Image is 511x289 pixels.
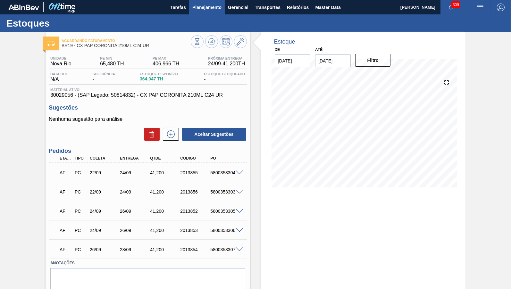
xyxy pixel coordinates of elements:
div: Pedido de Compra [73,189,88,194]
input: dd/mm/yyyy [315,54,351,67]
span: Master Data [315,4,340,11]
span: PE MAX [153,56,179,60]
div: Tipo [73,156,88,161]
span: Material ativo [50,88,245,92]
div: 24/09/2025 [118,189,152,194]
div: Aguardando Faturamento [58,243,73,257]
div: Aguardando Faturamento [58,223,73,237]
span: 406,966 TH [153,61,179,67]
p: AF [60,247,71,252]
span: Suficiência [93,72,115,76]
span: Aguardando Faturamento [62,39,191,43]
div: Pedido de Compra [73,209,88,214]
span: Estoque Disponível [140,72,179,76]
h3: Sugestões [49,104,247,111]
span: Data out [50,72,68,76]
p: Nenhuma sugestão para análise [49,116,247,122]
div: Código [179,156,212,161]
div: Entrega [118,156,152,161]
button: Atualizar Gráfico [205,35,218,48]
div: - [202,72,247,82]
div: 26/09/2025 [88,247,121,252]
div: 24/09/2025 [118,170,152,175]
div: 2013854 [179,247,212,252]
span: Nova Rio [50,61,71,67]
div: 22/09/2025 [88,170,121,175]
button: Visão Geral dos Estoques [191,35,204,48]
div: 41,200 [148,247,182,252]
h1: Estoques [6,20,120,27]
div: 5800353304 [209,170,242,175]
span: Relatórios [287,4,309,11]
div: N/A [49,72,70,82]
div: Nova sugestão [160,128,179,141]
div: 22/09/2025 [88,189,121,194]
div: Aguardando Faturamento [58,166,73,180]
span: Unidade [50,56,71,60]
div: 2013856 [179,189,212,194]
div: 5800353307 [209,247,242,252]
label: Anotações [50,259,245,268]
div: 5800353305 [209,209,242,214]
div: 5800353303 [209,189,242,194]
div: 24/09/2025 [88,228,121,233]
span: 30029056 - (SAP Legado: 50814832) - CX PAP CORONITA 210ML C24 UR [50,92,245,98]
div: - [91,72,117,82]
div: Excluir Sugestões [141,128,160,141]
img: Logout [497,4,505,11]
span: Gerencial [228,4,248,11]
button: Notificações [440,3,461,12]
span: Planejamento [192,4,222,11]
div: Aceitar Sugestões [179,127,247,141]
span: PE MIN [100,56,124,60]
div: Aguardando Faturamento [58,185,73,199]
div: Aguardando Faturamento [58,204,73,218]
div: Pedido de Compra [73,170,88,175]
img: TNhmsLtSVTkK8tSr43FrP2fwEKptu5GPRR3wAAAABJRU5ErkJggg== [8,4,39,10]
div: Coleta [88,156,121,161]
span: 364,047 TH [140,77,179,81]
div: Etapa [58,156,73,161]
div: 41,200 [148,189,182,194]
div: 41,200 [148,209,182,214]
p: AF [60,228,71,233]
span: 24/09 - 41,200 TH [208,61,245,67]
span: 65,480 TH [100,61,124,67]
button: Aceitar Sugestões [182,128,246,141]
label: De [275,47,280,52]
div: 26/09/2025 [118,228,152,233]
img: userActions [476,4,484,11]
div: Pedido de Compra [73,247,88,252]
div: Estoque [274,38,295,45]
div: 2013852 [179,209,212,214]
label: Até [315,47,323,52]
p: AF [60,170,71,175]
div: 2013853 [179,228,212,233]
p: AF [60,189,71,194]
span: Tarefas [170,4,186,11]
span: 309 [451,1,460,8]
div: Pedido de Compra [73,228,88,233]
div: Qtde [148,156,182,161]
div: 5800353306 [209,228,242,233]
div: 41,200 [148,170,182,175]
div: 26/09/2025 [118,209,152,214]
span: Estoque Bloqueado [204,72,245,76]
img: Ícone [47,41,55,46]
div: 41,200 [148,228,182,233]
button: Filtro [355,54,391,67]
span: Próxima Entrega [208,56,245,60]
div: 24/09/2025 [88,209,121,214]
p: AF [60,209,71,214]
button: Programar Estoque [220,35,232,48]
h3: Pedidos [49,148,247,154]
div: 28/09/2025 [118,247,152,252]
span: Transportes [255,4,281,11]
input: dd/mm/yyyy [275,54,310,67]
div: 2013855 [179,170,212,175]
button: Ir ao Master Data / Geral [234,35,247,48]
span: BR19 - CX PAP CORONITA 210ML C24 UR [62,43,191,48]
div: PO [209,156,242,161]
